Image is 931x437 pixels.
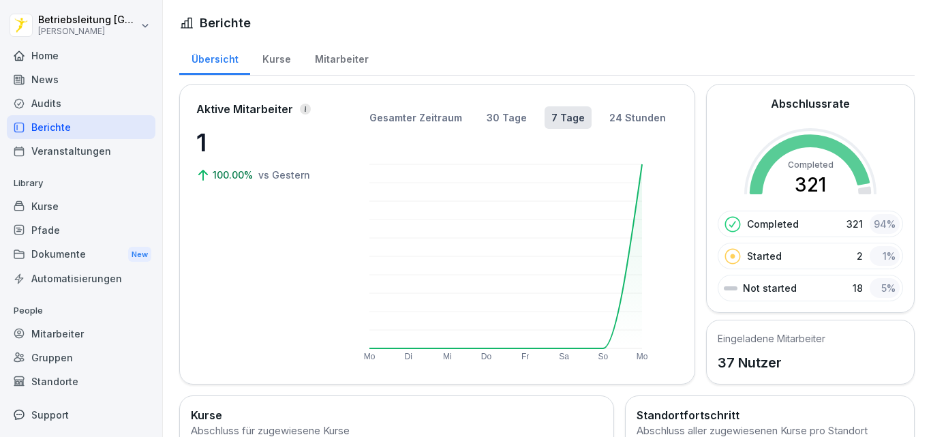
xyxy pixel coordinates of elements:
[364,352,376,361] text: Mo
[857,249,863,263] p: 2
[196,101,293,117] p: Aktive Mitarbeiter
[846,217,863,231] p: 321
[747,249,782,263] p: Started
[870,214,900,234] div: 94 %
[521,352,529,361] text: Fr
[870,278,900,298] div: 5 %
[7,194,155,218] a: Kurse
[7,91,155,115] a: Audits
[7,403,155,427] div: Support
[7,242,155,267] a: DokumenteNew
[196,124,333,161] p: 1
[602,106,673,129] button: 24 Stunden
[559,352,569,361] text: Sa
[637,352,648,361] text: Mo
[545,106,592,129] button: 7 Tage
[213,168,256,182] p: 100.00%
[7,139,155,163] a: Veranstaltungen
[200,14,251,32] h1: Berichte
[7,267,155,290] a: Automatisierungen
[303,40,380,75] a: Mitarbeiter
[250,40,303,75] a: Kurse
[179,40,250,75] a: Übersicht
[481,352,492,361] text: Do
[404,352,412,361] text: Di
[7,115,155,139] a: Berichte
[853,281,863,295] p: 18
[870,246,900,266] div: 1 %
[7,370,155,393] a: Standorte
[128,247,151,262] div: New
[7,218,155,242] a: Pfade
[718,352,825,373] p: 37 Nutzer
[38,27,138,36] p: [PERSON_NAME]
[38,14,138,26] p: Betriebsleitung [GEOGRAPHIC_DATA]
[7,322,155,346] a: Mitarbeiter
[191,407,602,423] h2: Kurse
[747,217,799,231] p: Completed
[598,352,609,361] text: So
[7,67,155,91] a: News
[718,331,825,346] h5: Eingeladene Mitarbeiter
[7,242,155,267] div: Dokumente
[7,346,155,370] a: Gruppen
[7,44,155,67] a: Home
[7,172,155,194] p: Library
[771,95,850,112] h2: Abschlussrate
[443,352,452,361] text: Mi
[743,281,797,295] p: Not started
[363,106,469,129] button: Gesamter Zeitraum
[480,106,534,129] button: 30 Tage
[7,300,155,322] p: People
[637,407,903,423] h2: Standortfortschritt
[258,168,310,182] p: vs Gestern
